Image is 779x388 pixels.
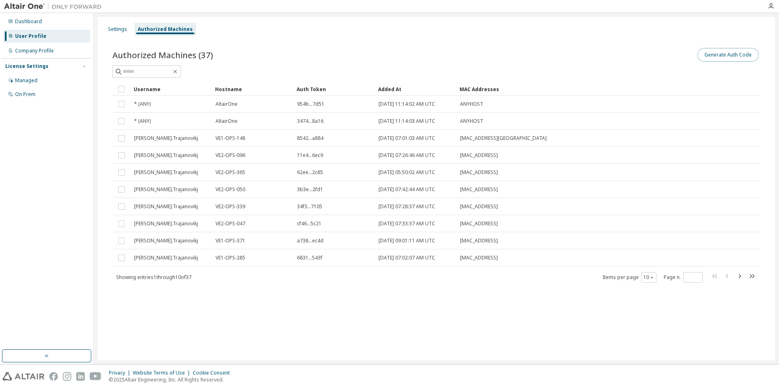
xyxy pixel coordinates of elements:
span: VE2-OPS-339 [216,203,245,210]
span: 3b3e...2fd1 [297,186,323,193]
span: [PERSON_NAME].Trajanovikj [134,152,198,159]
span: [DATE] 07:42:44 AM UTC [378,186,435,193]
span: 8542...a884 [297,135,323,142]
span: [MAC_ADDRESS] [460,220,498,227]
span: * (ANY) [134,118,151,124]
span: [MAC_ADDRESS] [460,186,498,193]
span: [PERSON_NAME].Trajanovikj [134,220,198,227]
span: VE2-OPS-365 [216,169,245,176]
span: [PERSON_NAME].Trajanovikj [134,255,198,261]
span: [DATE] 07:01:03 AM UTC [378,135,435,142]
span: 954b...7d51 [297,101,324,107]
span: [DATE] 11:14:03 AM UTC [378,118,435,124]
img: youtube.svg [90,372,101,381]
div: User Profile [15,33,46,39]
div: Company Profile [15,48,54,54]
span: Showing entries 1 through 10 of 37 [116,274,191,281]
span: [PERSON_NAME].Trajanovikj [134,135,198,142]
div: Authorized Machines [138,26,193,33]
span: [MAC_ADDRESS][GEOGRAPHIC_DATA] [460,135,547,142]
img: Altair One [4,2,106,11]
span: [MAC_ADDRESS] [460,169,498,176]
span: VE1-OPS-285 [216,255,245,261]
span: [MAC_ADDRESS] [460,238,498,244]
span: [DATE] 07:28:37 AM UTC [378,203,435,210]
button: Generate Auth Code [698,48,759,62]
span: Items per page [603,272,656,283]
div: Username [134,83,209,96]
div: Settings [108,26,127,33]
p: © 2025 Altair Engineering, Inc. All Rights Reserved. [109,376,235,383]
button: 10 [643,274,654,281]
span: AltairOne [216,118,238,124]
span: 6831...543f [297,255,322,261]
span: [DATE] 07:02:07 AM UTC [378,255,435,261]
img: instagram.svg [63,372,71,381]
span: [DATE] 07:33:37 AM UTC [378,220,435,227]
span: 34f3...7105 [297,203,322,210]
img: linkedin.svg [76,372,85,381]
span: [MAC_ADDRESS] [460,255,498,261]
span: [DATE] 07:26:46 AM UTC [378,152,435,159]
span: VE2-OPS-050 [216,186,245,193]
img: altair_logo.svg [2,372,44,381]
span: [DATE] 05:50:02 AM UTC [378,169,435,176]
span: [MAC_ADDRESS] [460,152,498,159]
span: [DATE] 11:14:02 AM UTC [378,101,435,107]
span: [DATE] 09:01:11 AM UTC [378,238,435,244]
span: ANYHOST [460,101,483,107]
span: ANYHOST [460,118,483,124]
span: [PERSON_NAME].Trajanovikj [134,169,198,176]
div: Added At [378,83,453,96]
span: [PERSON_NAME].Trajanovikj [134,186,198,193]
span: [PERSON_NAME].Trajanovikj [134,238,198,244]
div: MAC Addresses [460,83,675,96]
span: Page n. [664,272,703,283]
span: a738...ec4d [297,238,323,244]
span: Authorized Machines (37) [112,49,213,61]
span: [PERSON_NAME].Trajanovikj [134,203,198,210]
div: Dashboard [15,18,42,25]
div: Privacy [109,370,133,376]
span: cf46...5c21 [297,220,321,227]
span: VE1-OPS-148 [216,135,245,142]
div: On Prem [15,91,35,98]
span: [MAC_ADDRESS] [460,203,498,210]
div: Cookie Consent [193,370,235,376]
span: VE2-OPS-047 [216,220,245,227]
span: 62ee...2c85 [297,169,323,176]
img: facebook.svg [49,372,58,381]
div: Hostname [215,83,290,96]
span: * (ANY) [134,101,151,107]
span: VE2-OPS-096 [216,152,245,159]
span: 11e4...6ec9 [297,152,323,159]
div: Managed [15,77,37,84]
span: 3474...8a16 [297,118,323,124]
div: License Settings [5,63,48,70]
div: Website Terms of Use [133,370,193,376]
div: Auth Token [297,83,372,96]
span: AltairOne [216,101,238,107]
span: VE1-OPS-371 [216,238,245,244]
